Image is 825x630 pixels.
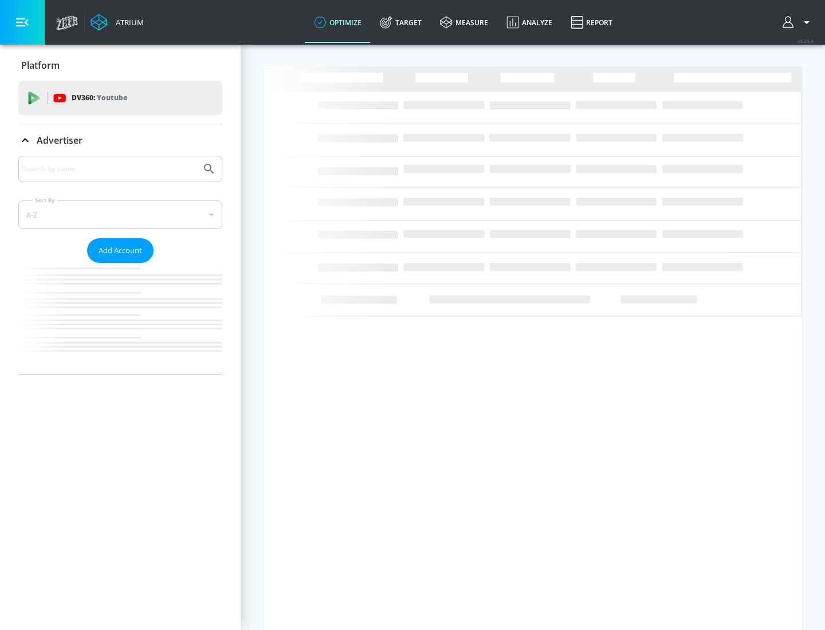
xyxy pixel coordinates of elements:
div: Advertiser [18,156,222,374]
button: Add Account [87,238,154,263]
input: Search by name [23,162,197,176]
div: A-Z [18,200,222,229]
a: measure [431,2,497,43]
div: DV360: Youtube [18,81,222,115]
p: Advertiser [37,134,82,147]
label: Sort By [33,196,57,204]
nav: list of Advertiser [18,263,222,374]
a: optimize [305,2,371,43]
div: Advertiser [18,124,222,156]
a: Analyze [497,2,561,43]
div: Atrium [111,17,144,27]
div: Platform [18,49,222,81]
span: v 4.25.4 [797,38,814,44]
a: Report [561,2,622,43]
span: Add Account [99,244,142,257]
p: DV360: [72,92,127,104]
p: Platform [21,59,60,72]
a: Target [371,2,431,43]
a: Atrium [91,14,144,31]
p: Youtube [97,92,127,104]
